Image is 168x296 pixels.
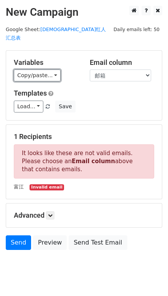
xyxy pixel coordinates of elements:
[14,211,154,220] h5: Advanced
[14,89,47,97] a: Templates
[6,26,106,41] a: [DEMOGRAPHIC_DATA]红人汇总表
[6,235,31,250] a: Send
[6,26,106,41] small: Google Sheet:
[72,158,115,165] strong: Email column
[111,25,162,34] span: Daily emails left: 50
[111,26,162,32] a: Daily emails left: 50
[90,58,154,67] h5: Email column
[30,184,64,191] small: Invalid email
[33,235,67,250] a: Preview
[14,58,78,67] h5: Variables
[130,259,168,296] iframe: Chat Widget
[14,132,154,141] h5: 1 Recipients
[14,144,154,179] p: It looks like these are not valid emails. Please choose an above that contains emails.
[14,69,61,81] a: Copy/paste...
[6,6,162,19] h2: New Campaign
[55,101,75,112] button: Save
[14,184,24,190] small: 富江
[14,101,43,112] a: Load...
[69,235,127,250] a: Send Test Email
[130,259,168,296] div: 聊天小组件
